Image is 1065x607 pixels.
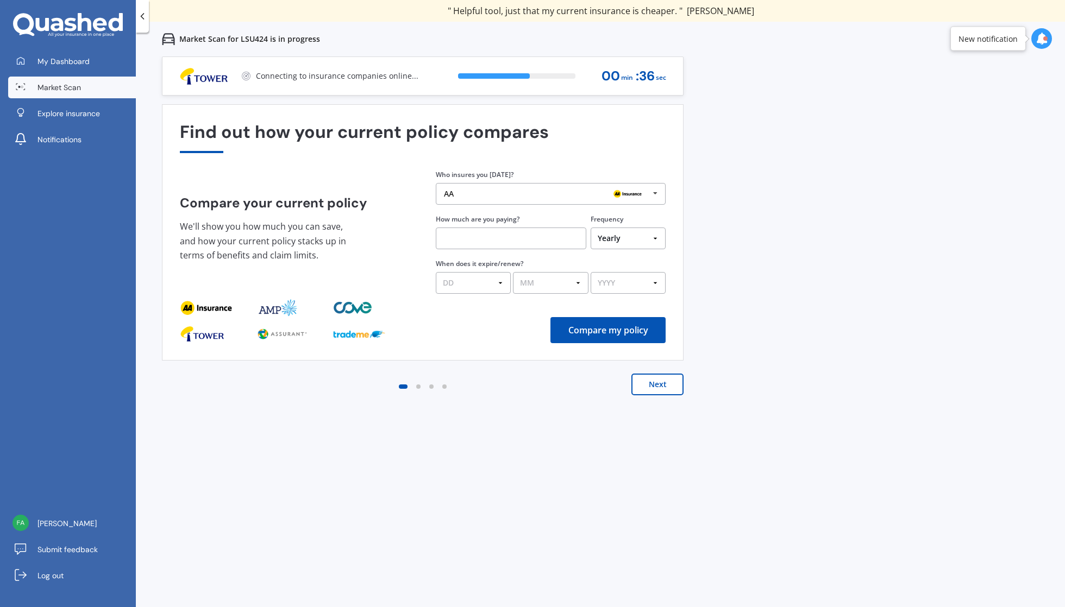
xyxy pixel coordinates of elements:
[636,69,655,84] span: : 36
[180,325,224,343] img: provider_logo_0
[418,5,783,16] div: " Great stuff team! first time using it, and it was very clear and concise. "
[656,71,666,85] span: sec
[8,103,136,124] a: Explore insurance
[8,539,136,560] a: Submit feedback
[256,71,418,81] p: Connecting to insurance companies online...
[179,34,320,45] p: Market Scan for LSU424 is in progress
[180,299,232,317] img: provider_logo_0
[37,544,98,555] span: Submit feedback
[436,259,523,268] label: When does it expire/renew?
[631,374,684,395] button: Next
[12,515,29,531] img: e26ec962d71ed92bfabd98ffca75c129
[37,56,90,67] span: My Dashboard
[610,187,645,200] img: AA.webp
[716,5,783,17] span: [PERSON_NAME]
[436,170,513,179] label: Who insures you [DATE]?
[37,134,82,145] span: Notifications
[550,317,666,343] button: Compare my policy
[8,77,136,98] a: Market Scan
[621,71,633,85] span: min
[37,108,100,119] span: Explore insurance
[180,122,666,153] div: Find out how your current policy compares
[333,299,374,317] img: provider_logo_2
[436,214,519,224] label: How much are you paying?
[958,33,1018,44] div: New notification
[8,565,136,586] a: Log out
[8,50,136,72] a: My Dashboard
[256,325,309,343] img: provider_logo_1
[37,518,97,529] span: [PERSON_NAME]
[37,82,81,93] span: Market Scan
[8,513,136,534] a: [PERSON_NAME]
[333,325,385,343] img: provider_logo_2
[602,69,620,84] span: 00
[256,299,298,317] img: provider_logo_1
[591,214,623,224] label: Frequency
[180,195,410,211] h4: Compare your current policy
[8,129,136,150] a: Notifications
[444,190,454,198] div: AA
[162,33,175,46] img: car.f15378c7a67c060ca3f3.svg
[180,219,354,263] p: We'll show you how much you can save, and how your current policy stacks up in terms of benefits ...
[37,570,64,581] span: Log out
